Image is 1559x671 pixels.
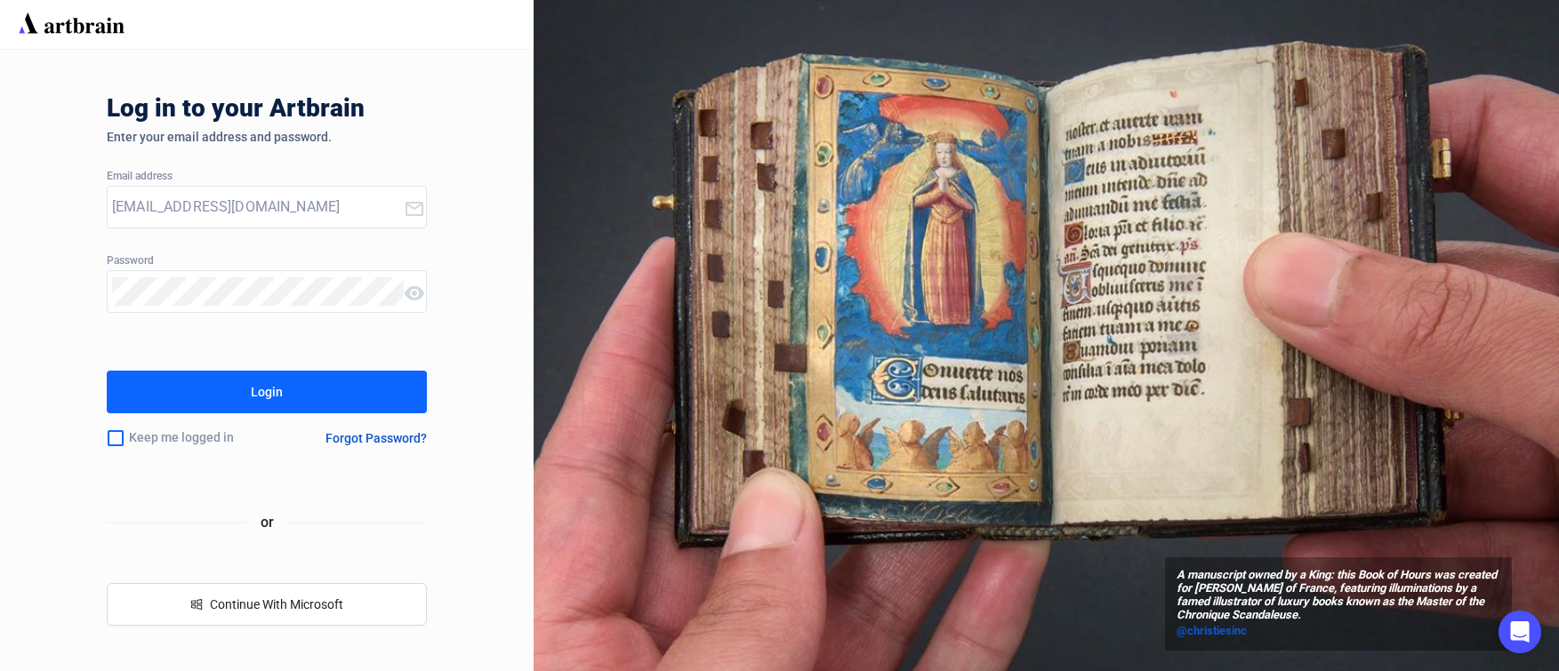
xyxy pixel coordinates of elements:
div: Email address [107,171,427,183]
div: Log in to your Artbrain [107,94,640,130]
div: Password [107,255,427,268]
span: A manuscript owned by a King: this Book of Hours was created for [PERSON_NAME] of France, featuri... [1177,569,1500,622]
input: Your Email [112,193,404,221]
div: Open Intercom Messenger [1499,611,1541,653]
span: @christiesinc [1177,624,1247,637]
div: Keep me logged in [107,419,283,457]
div: Login [251,378,283,406]
a: @christiesinc [1177,622,1500,640]
button: Login [107,371,427,413]
div: Enter your email address and password. [107,130,427,144]
span: windows [190,598,203,611]
span: Continue With Microsoft [210,597,343,611]
span: or [246,511,288,533]
button: windowsContinue With Microsoft [107,583,427,626]
div: Forgot Password? [325,431,427,445]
